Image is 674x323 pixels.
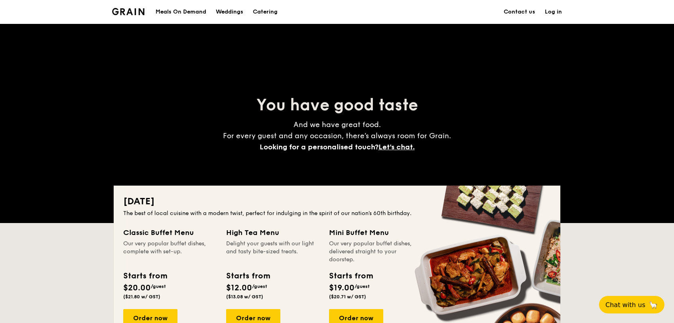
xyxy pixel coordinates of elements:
span: /guest [151,284,166,289]
div: Delight your guests with our light and tasty bite-sized treats. [226,240,319,264]
span: $12.00 [226,283,252,293]
img: Grain [112,8,144,15]
div: Classic Buffet Menu [123,227,217,238]
div: Starts from [123,270,167,282]
span: ($21.80 w/ GST) [123,294,160,300]
span: Chat with us [605,301,645,309]
span: ($13.08 w/ GST) [226,294,263,300]
span: $19.00 [329,283,355,293]
div: High Tea Menu [226,227,319,238]
div: Our very popular buffet dishes, delivered straight to your doorstep. [329,240,422,264]
span: /guest [355,284,370,289]
div: Starts from [329,270,372,282]
button: Chat with us🦙 [599,296,664,313]
span: /guest [252,284,267,289]
div: Mini Buffet Menu [329,227,422,238]
h2: [DATE] [123,195,551,208]
span: ($20.71 w/ GST) [329,294,366,300]
span: 🦙 [648,300,658,309]
div: Starts from [226,270,270,282]
div: The best of local cuisine with a modern twist, perfect for indulging in the spirit of our nation’... [123,209,551,217]
a: Logotype [112,8,144,15]
span: $20.00 [123,283,151,293]
span: Let's chat. [378,143,415,151]
div: Our very popular buffet dishes, complete with set-up. [123,240,217,264]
